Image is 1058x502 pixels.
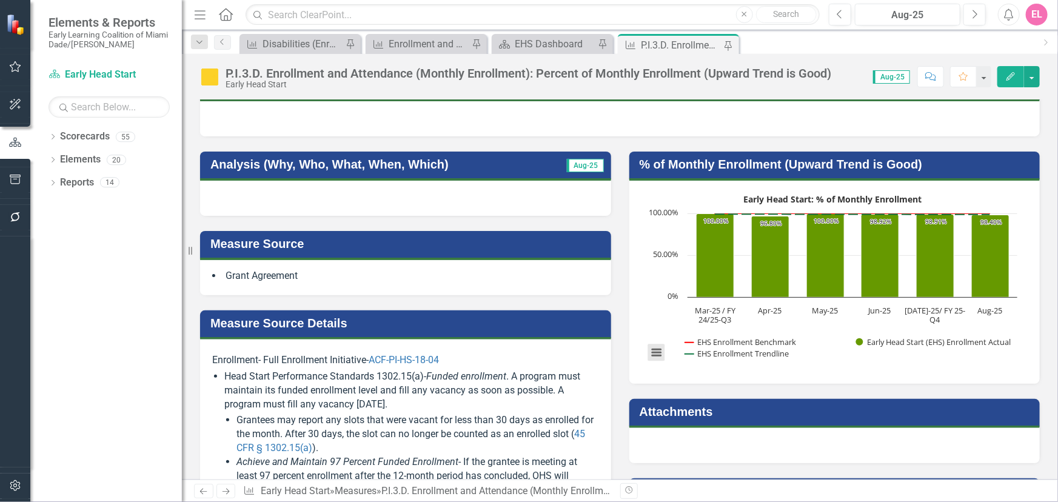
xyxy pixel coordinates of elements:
[6,13,27,35] img: ClearPoint Strategy
[210,158,551,171] h3: Analysis (Why, Who, What, When, Which)
[861,215,899,298] path: Jun-25, 98.92183288. Early Head Start (EHS) Enrollment Actual.
[243,484,611,498] div: » »
[653,249,678,259] text: 50.00%
[971,215,1009,298] path: Aug-25, 98.39650146. Early Head Start (EHS) Enrollment Actual.
[200,67,219,87] img: Caution
[1026,4,1048,25] button: EL
[649,207,678,218] text: 100.00%
[389,36,469,52] div: Enrollment and Attendance (Monthly Attendance): Percent of Average Monthly Attendance (Upward Tre...
[495,36,595,52] a: EHS Dashboard
[226,270,298,281] span: Grant Agreement
[873,70,910,84] span: Aug-25
[703,216,728,225] text: 100.00%
[855,4,961,25] button: Aug-25
[696,214,1009,298] g: Early Head Start (EHS) Enrollment Actual, series 2 of 3. Bar series with 6 bars.
[426,370,506,382] em: Funded enrollment
[261,485,330,497] a: Early Head Start
[641,38,721,53] div: P.I.3.D. Enrollment and Attendance (Monthly Enrollment): Percent of Monthly Enrollment (Upward Tr...
[60,153,101,167] a: Elements
[977,305,1002,316] text: Aug-25
[100,178,119,188] div: 14
[381,485,859,497] div: P.I.3.D. Enrollment and Attendance (Monthly Enrollment): Percent of Monthly Enrollment (Upward Tr...
[980,218,1002,226] text: 98.40%
[210,237,605,250] h3: Measure Source
[60,130,110,144] a: Scorecards
[335,485,377,497] a: Measures
[870,217,891,226] text: 98.92%
[369,36,469,52] a: Enrollment and Attendance (Monthly Attendance): Percent of Average Monthly Attendance (Upward Tre...
[668,290,678,301] text: 0%
[756,6,817,23] button: Search
[226,80,831,89] div: Early Head Start
[107,155,126,165] div: 20
[694,305,735,325] text: Mar-25 / FY 24/25-Q3
[49,96,170,118] input: Search Below...
[685,348,790,358] button: Show EHS Enrollment Trendline
[806,214,844,298] path: May-25, 100. Early Head Start (EHS) Enrollment Actual.
[859,8,957,22] div: Aug-25
[369,354,439,366] a: ACF-PI-HS-18-04
[49,68,170,82] a: Early Head Start
[515,36,595,52] div: EHS Dashboard
[696,214,734,298] path: Mar-25 / FY 24/25-Q3, 100. Early Head Start (EHS) Enrollment Actual.
[814,216,839,225] text: 100.00%
[116,132,135,142] div: 55
[210,316,605,330] h3: Measure Source Details
[641,190,1023,372] svg: Interactive chart
[49,15,170,30] span: Elements & Reports
[856,336,1013,347] button: Show Early Head Start (EHS) Enrollment Actual
[925,217,946,226] text: 98.91%
[243,36,343,52] a: Disabilities (Enrollment): Percent of children with a diagnosed disability (Upward Trend is Good)
[916,215,954,298] path: Jul-25/ FY 25-Q4, 98.90560876. Early Head Start (EHS) Enrollment Actual.
[567,159,604,172] span: Aug-25
[246,4,819,25] input: Search ClearPoint...
[812,305,838,316] text: May-25
[760,219,782,227] text: 96.80%
[758,305,782,316] text: Apr-25
[49,30,170,50] small: Early Learning Coalition of Miami Dade/[PERSON_NAME]
[751,216,789,298] path: Apr-25, 96.8. Early Head Start (EHS) Enrollment Actual.
[685,336,797,347] button: Show EHS Enrollment Benchmark
[212,351,599,367] p: Enrollment- Full Enrollment Initiative-
[648,344,665,361] button: View chart menu, Early Head Start: % of Monthly Enrollment
[640,158,1034,171] h3: % of Monthly Enrollment (Upward Trend is Good)
[226,67,831,80] div: P.I.3.D. Enrollment and Attendance (Monthly Enrollment): Percent of Monthly Enrollment (Upward Tr...
[236,413,599,455] li: Grantees may report any slots that were vacant for less than 30 days as enrolled for the month. A...
[743,193,922,205] text: Early Head Start: % of Monthly Enrollment
[773,9,799,19] span: Search
[60,176,94,190] a: Reports
[867,305,891,316] text: Jun-25
[236,456,458,467] em: Achieve and Maintain 97 Percent Funded Enrollment
[641,190,1028,372] div: Early Head Start: % of Monthly Enrollment. Highcharts interactive chart.
[905,305,965,325] text: [DATE]-25/ FY 25- Q4
[640,405,1034,418] h3: Attachments
[263,36,343,52] div: Disabilities (Enrollment): Percent of children with a diagnosed disability (Upward Trend is Good)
